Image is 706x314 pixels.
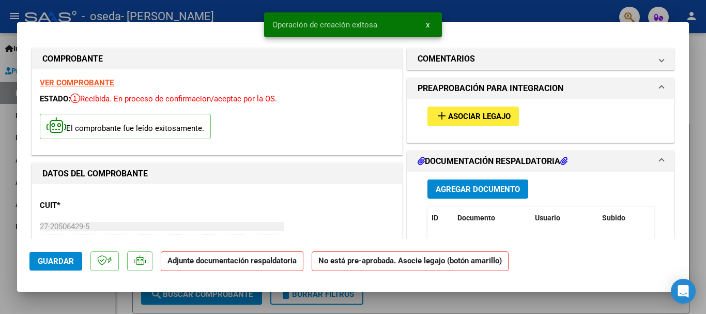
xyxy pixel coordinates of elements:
[407,99,674,142] div: PREAPROBACIÓN PARA INTEGRACION
[407,151,674,172] mat-expansion-panel-header: DOCUMENTACIÓN RESPALDATORIA
[418,82,563,95] h1: PREAPROBACIÓN PARA INTEGRACION
[40,78,114,87] a: VER COMPROBANTE
[602,214,625,222] span: Subido
[29,252,82,271] button: Guardar
[407,78,674,99] mat-expansion-panel-header: PREAPROBACIÓN PARA INTEGRACION
[432,214,438,222] span: ID
[40,114,211,139] p: El comprobante fue leído exitosamente.
[418,16,438,34] button: x
[427,107,519,126] button: Asociar Legajo
[427,180,528,199] button: Agregar Documento
[38,257,74,266] span: Guardar
[436,185,520,194] span: Agregar Documento
[531,207,598,229] datatable-header-cell: Usuario
[453,207,531,229] datatable-header-cell: Documento
[448,112,511,122] span: Asociar Legajo
[272,20,377,30] span: Operación de creación exitosa
[650,207,701,229] datatable-header-cell: Acción
[457,214,495,222] span: Documento
[535,214,560,222] span: Usuario
[426,20,429,29] span: x
[418,53,475,65] h1: COMENTARIOS
[598,207,650,229] datatable-header-cell: Subido
[167,256,297,265] strong: Adjunte documentación respaldatoria
[418,155,567,168] h1: DOCUMENTACIÓN RESPALDATORIA
[407,49,674,69] mat-expansion-panel-header: COMENTARIOS
[42,54,103,64] strong: COMPROBANTE
[40,200,146,212] p: CUIT
[42,169,148,178] strong: DATOS DEL COMPROBANTE
[427,207,453,229] datatable-header-cell: ID
[671,279,696,304] div: Open Intercom Messenger
[312,251,509,272] strong: No está pre-aprobada. Asocie legajo (botón amarillo)
[436,110,448,122] mat-icon: add
[40,94,70,103] span: ESTADO:
[70,94,277,103] span: Recibida. En proceso de confirmacion/aceptac por la OS.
